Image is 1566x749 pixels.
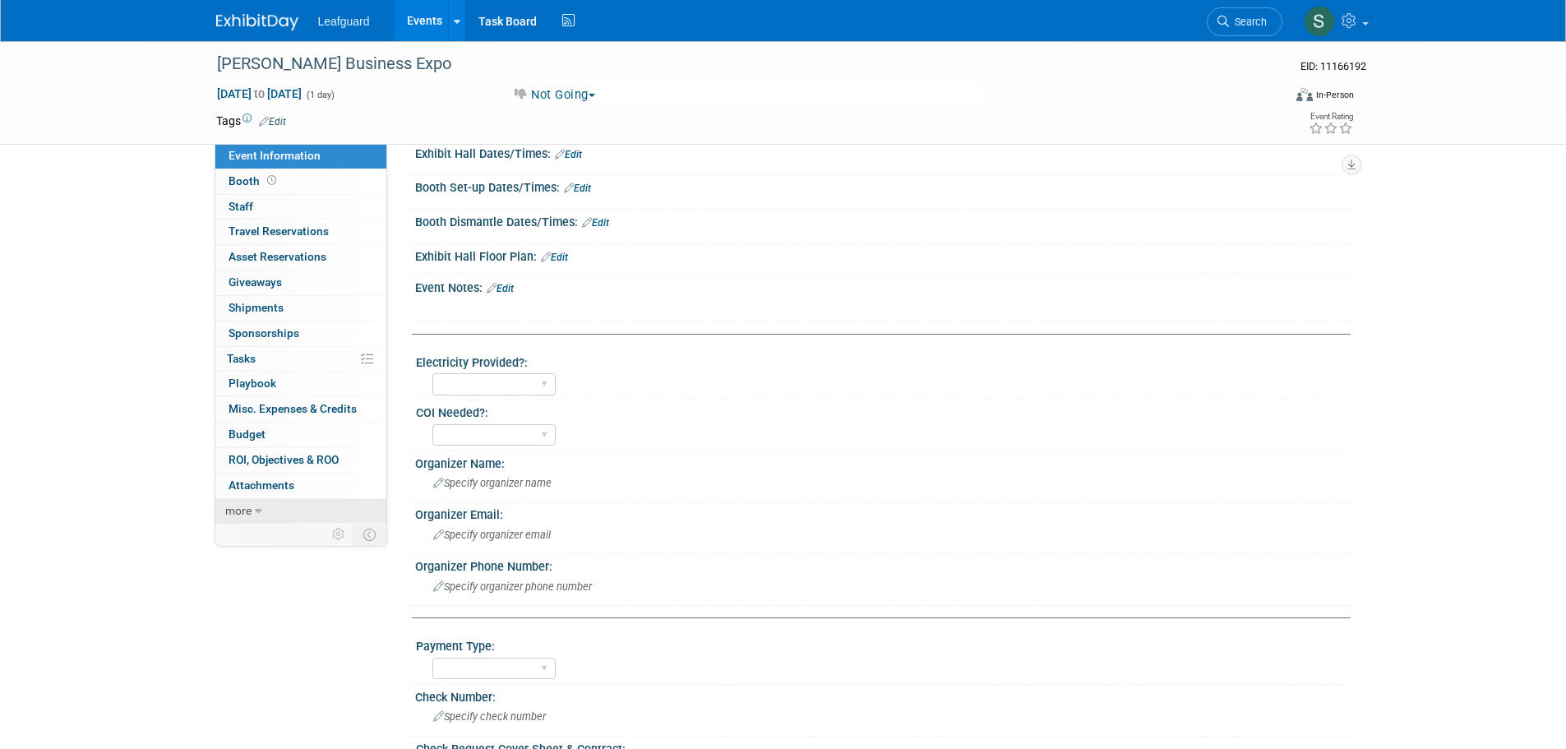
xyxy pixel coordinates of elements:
[415,502,1351,523] div: Organizer Email:
[305,90,335,100] span: (1 day)
[229,428,266,441] span: Budget
[415,451,1351,472] div: Organizer Name:
[1296,88,1313,101] img: Format-Inperson.png
[229,301,284,314] span: Shipments
[215,347,386,372] a: Tasks
[1229,16,1267,28] span: Search
[259,116,286,127] a: Edit
[264,174,279,187] span: Booth not reserved yet
[415,275,1351,297] div: Event Notes:
[229,250,326,263] span: Asset Reservations
[229,174,279,187] span: Booth
[1315,89,1354,101] div: In-Person
[215,448,386,473] a: ROI, Objectives & ROO
[555,149,582,160] a: Edit
[229,377,276,390] span: Playbook
[215,245,386,270] a: Asset Reservations
[215,499,386,524] a: more
[215,423,386,447] a: Budget
[415,554,1351,575] div: Organizer Phone Number:
[215,397,386,422] a: Misc. Expenses & Credits
[229,275,282,289] span: Giveaways
[415,141,1351,163] div: Exhibit Hall Dates/Times:
[215,270,386,295] a: Giveaways
[415,210,1351,231] div: Booth Dismantle Dates/Times:
[216,86,303,101] span: [DATE] [DATE]
[215,195,386,220] a: Staff
[416,400,1343,421] div: COI Needed?:
[229,479,294,492] span: Attachments
[564,183,591,194] a: Edit
[215,474,386,498] a: Attachments
[487,283,514,294] a: Edit
[215,169,386,194] a: Booth
[215,144,386,169] a: Event Information
[582,217,609,229] a: Edit
[1304,6,1335,37] img: Stephanie Luke
[215,220,386,244] a: Travel Reservations
[229,224,329,238] span: Travel Reservations
[433,710,546,723] span: Specify check number
[1207,7,1282,36] a: Search
[227,352,256,365] span: Tasks
[229,149,321,162] span: Event Information
[229,402,357,415] span: Misc. Expenses & Credits
[415,685,1351,705] div: Check Number:
[416,350,1343,371] div: Electricity Provided?:
[416,634,1343,654] div: Payment Type:
[229,200,253,213] span: Staff
[1300,60,1366,72] span: Event ID: 11166192
[433,477,552,489] span: Specify organizer name
[318,15,370,28] span: Leafguard
[225,504,252,517] span: more
[216,14,298,30] img: ExhibitDay
[1185,86,1355,110] div: Event Format
[415,175,1351,196] div: Booth Set-up Dates/Times:
[415,244,1351,266] div: Exhibit Hall Floor Plan:
[216,113,286,129] td: Tags
[353,524,386,545] td: Toggle Event Tabs
[541,252,568,263] a: Edit
[325,524,353,545] td: Personalize Event Tab Strip
[211,49,1258,79] div: [PERSON_NAME] Business Expo
[433,529,551,541] span: Specify organizer email
[1309,113,1353,121] div: Event Rating
[215,372,386,396] a: Playbook
[433,580,592,593] span: Specify organizer phone number
[252,87,267,100] span: to
[215,296,386,321] a: Shipments
[506,86,602,104] button: Not Going
[215,321,386,346] a: Sponsorships
[229,326,299,340] span: Sponsorships
[229,453,339,466] span: ROI, Objectives & ROO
